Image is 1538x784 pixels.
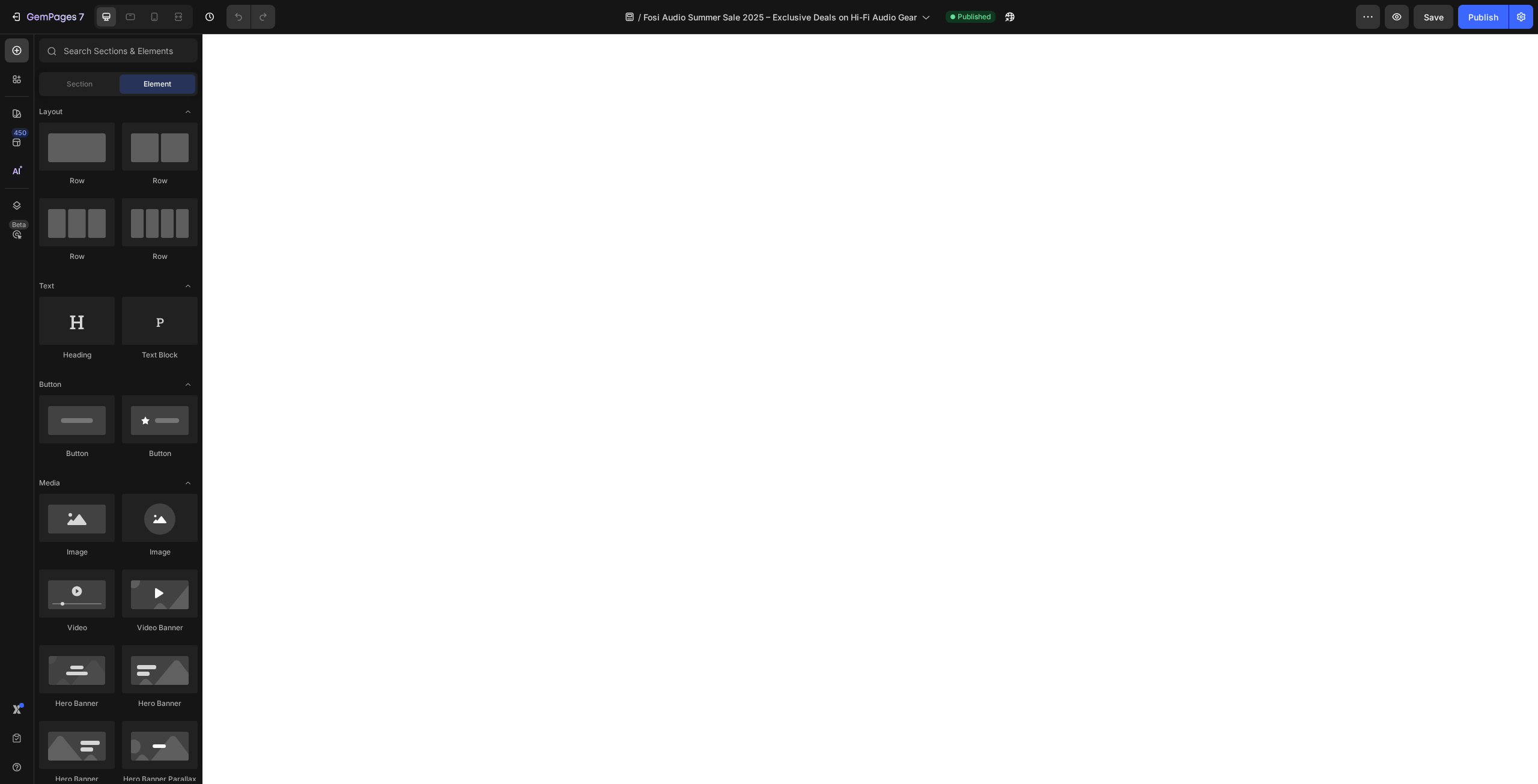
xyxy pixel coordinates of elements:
[226,5,275,29] div: Undo/Redo
[79,10,84,24] p: 7
[39,281,54,291] span: Text
[638,11,641,23] span: /
[39,350,115,360] div: Heading
[202,34,1538,784] iframe: Design area
[39,622,115,633] div: Video
[11,128,29,138] div: 450
[1458,5,1509,29] button: Publish
[39,251,115,262] div: Row
[5,5,90,29] button: 7
[1414,5,1453,29] button: Save
[178,473,198,493] span: Toggle open
[958,11,991,22] span: Published
[1468,11,1498,23] div: Publish
[39,448,115,459] div: Button
[178,375,198,394] span: Toggle open
[144,79,171,90] span: Element
[122,547,198,558] div: Image
[39,38,198,62] input: Search Sections & Elements
[122,350,198,360] div: Text Block
[39,175,115,186] div: Row
[122,175,198,186] div: Row
[178,276,198,296] span: Toggle open
[39,478,60,488] span: Media
[39,379,61,390] span: Button
[178,102,198,121] span: Toggle open
[39,547,115,558] div: Image
[9,220,29,229] div: Beta
[122,448,198,459] div: Button
[122,251,198,262] div: Row
[67,79,93,90] span: Section
[122,698,198,709] div: Hero Banner
[643,11,917,23] span: Fosi Audio Summer Sale 2025 – Exclusive Deals on Hi-Fi Audio Gear
[1424,12,1444,22] span: Save
[39,698,115,709] div: Hero Banner
[122,622,198,633] div: Video Banner
[39,106,62,117] span: Layout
